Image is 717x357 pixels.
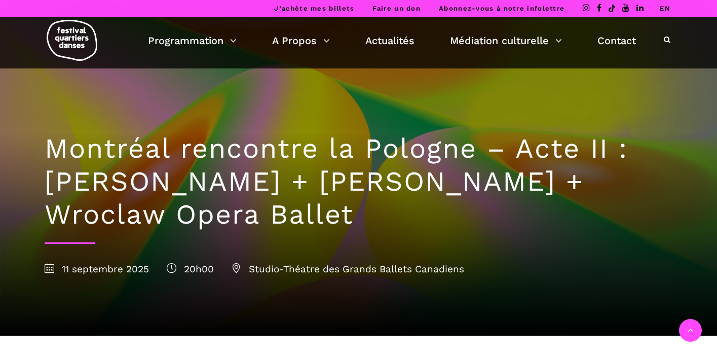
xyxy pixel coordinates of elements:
span: Studio-Théatre des Grands Ballets Canadiens [232,263,464,275]
img: logo-fqd-med [47,20,97,61]
h1: Montréal rencontre la Pologne – Acte II : [PERSON_NAME] + [PERSON_NAME] + Wroclaw Opera Ballet [45,132,673,231]
a: Faire un don [372,5,421,12]
span: 11 septembre 2025 [45,263,149,275]
a: Médiation culturelle [450,32,562,49]
a: A Propos [272,32,330,49]
a: Contact [597,32,636,49]
a: Programmation [148,32,237,49]
a: Abonnez-vous à notre infolettre [439,5,564,12]
a: Actualités [365,32,414,49]
span: 20h00 [167,263,214,275]
a: J’achète mes billets [274,5,354,12]
a: EN [660,5,670,12]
